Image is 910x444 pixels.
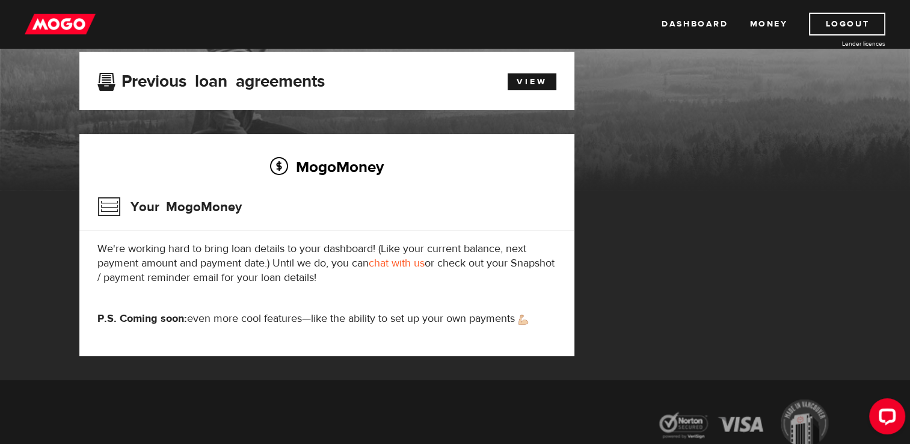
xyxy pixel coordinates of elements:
h2: MogoMoney [97,154,556,179]
a: Logout [809,13,885,35]
p: even more cool features—like the ability to set up your own payments [97,312,556,326]
h3: Your MogoMoney [97,191,242,223]
p: We're working hard to bring loan details to your dashboard! (Like your current balance, next paym... [97,242,556,285]
img: strong arm emoji [518,315,528,325]
a: View [508,73,556,90]
a: Lender licences [795,39,885,48]
h3: Previous loan agreements [97,72,325,87]
iframe: LiveChat chat widget [859,393,910,444]
a: Dashboard [662,13,728,35]
a: Money [749,13,787,35]
a: chat with us [369,256,425,270]
img: mogo_logo-11ee424be714fa7cbb0f0f49df9e16ec.png [25,13,96,35]
strong: P.S. Coming soon: [97,312,187,325]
